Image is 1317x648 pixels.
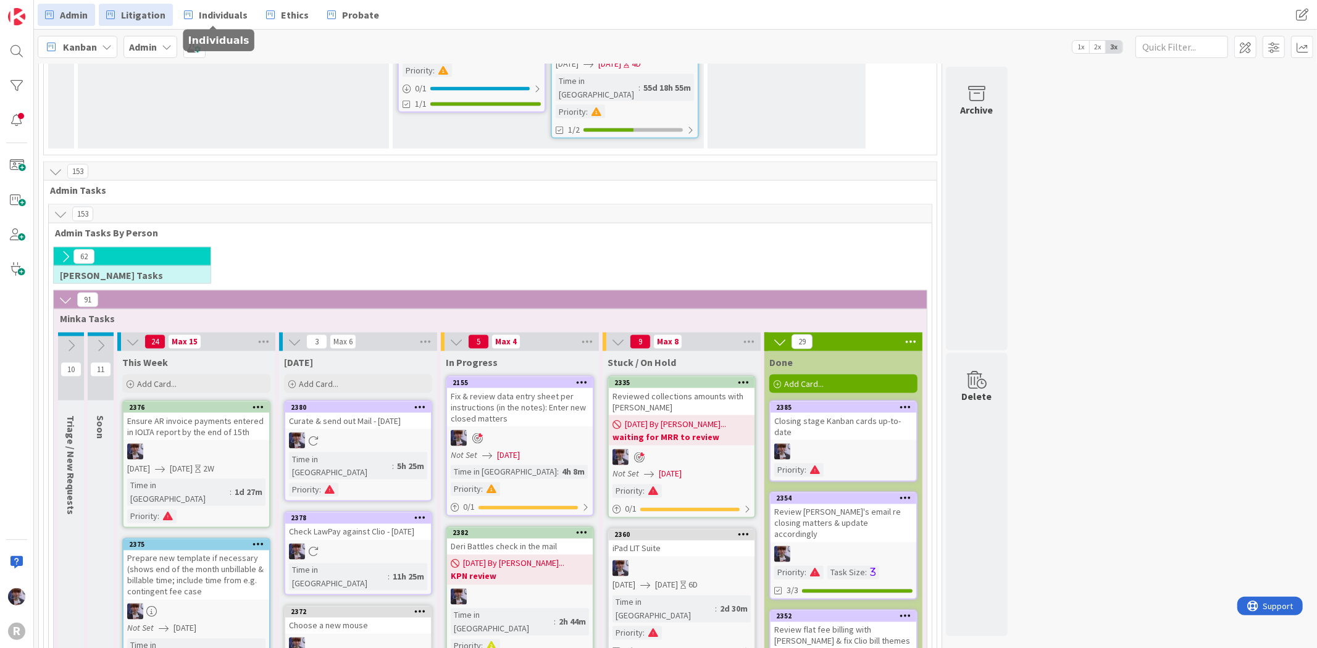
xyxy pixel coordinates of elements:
[451,465,557,479] div: Time in [GEOGRAPHIC_DATA]
[776,403,916,412] div: 2385
[556,105,586,118] div: Priority
[609,560,755,576] div: ML
[609,502,755,517] div: 0/1
[127,623,154,634] i: Not Set
[144,334,165,349] span: 24
[188,35,249,46] h5: Individuals
[559,465,588,479] div: 4h 8m
[613,468,639,480] i: Not Set
[609,377,755,388] div: 2335
[157,510,159,523] span: :
[609,449,755,465] div: ML
[446,376,594,517] a: 2155Fix & review data entry sheet per instructions (in the notes): Enter new closed mattersMLNot ...
[865,566,867,579] span: :
[199,7,248,22] span: Individuals
[320,4,387,26] a: Probate
[289,544,305,560] img: ML
[556,57,579,70] span: [DATE]
[342,7,379,22] span: Probate
[60,312,911,325] span: Minka Tasks
[289,483,319,497] div: Priority
[123,604,269,620] div: ML
[203,462,214,475] div: 2W
[451,449,477,460] i: Not Set
[608,376,756,518] a: 2335Reviewed collections amounts with [PERSON_NAME][DATE] By [PERSON_NAME]...waiting for MRR to r...
[285,618,431,634] div: Choose a new mouse
[771,402,916,413] div: 2385
[609,530,755,541] div: 2360
[784,378,824,389] span: Add Card...
[123,402,269,440] div: 2376Ensure AR invoice payments entered in IOLTA report by the end of 15th
[614,378,755,387] div: 2335
[299,378,338,389] span: Add Card...
[771,402,916,440] div: 2385Closing stage Kanban cards up-to-date
[285,607,431,618] div: 2372
[388,570,390,584] span: :
[306,334,327,349] span: 3
[289,563,388,591] div: Time in [GEOGRAPHIC_DATA]
[285,413,431,429] div: Curate & send out Mail - [DATE]
[453,378,593,387] div: 2155
[55,226,916,239] span: Admin Tasks By Person
[285,524,431,540] div: Check LawPay against Clio - [DATE]
[776,494,916,503] div: 2354
[127,444,143,460] img: ML
[776,612,916,621] div: 2352
[769,492,918,600] a: 2354Review [PERSON_NAME]'s email re closing matters & update accordinglyMLPriority:Task Size:3/3
[63,39,97,54] span: Kanban
[174,622,196,635] span: [DATE]
[609,541,755,557] div: iPad LIT Suite
[771,611,916,622] div: 2352
[121,7,165,22] span: Litigation
[481,483,483,496] span: :
[415,82,427,95] span: 0 / 1
[715,602,717,616] span: :
[447,377,593,426] div: 2155Fix & review data entry sheet per instructions (in the notes): Enter new closed matters
[614,531,755,539] div: 2360
[638,81,640,94] span: :
[557,465,559,479] span: :
[556,615,589,629] div: 2h 44m
[123,539,269,550] div: 2375
[453,529,593,538] div: 2382
[771,546,916,562] div: ML
[613,626,643,640] div: Priority
[463,557,564,570] span: [DATE] By [PERSON_NAME]...
[787,584,798,597] span: 3/3
[284,356,313,368] span: Today
[1089,41,1106,53] span: 2x
[613,431,751,443] b: waiting for MRR to review
[613,484,643,498] div: Priority
[127,510,157,523] div: Priority
[463,501,475,514] span: 0 / 1
[60,7,88,22] span: Admin
[127,479,230,506] div: Time in [GEOGRAPHIC_DATA]
[99,4,173,26] a: Litigation
[774,566,805,579] div: Priority
[415,98,427,110] span: 1/1
[67,164,88,179] span: 153
[961,102,993,117] div: Archive
[284,401,432,502] a: 2380Curate & send out Mail - [DATE]MLTime in [GEOGRAPHIC_DATA]:5h 25mPriority:
[65,415,77,515] span: Triage / New Requests
[586,105,588,118] span: :
[598,57,621,70] span: [DATE]
[26,2,56,17] span: Support
[60,269,195,281] span: Kelly Tasks
[61,362,82,377] span: 10
[123,539,269,600] div: 2375Prepare new template if necessary (shows end of the month unbillable & billable time; include...
[285,402,431,413] div: 2380
[123,413,269,440] div: Ensure AR invoice payments entered in IOLTA report by the end of 15th
[129,403,269,412] div: 2376
[291,514,431,523] div: 2378
[451,609,554,636] div: Time in [GEOGRAPHIC_DATA]
[657,339,679,345] div: Max 8
[447,539,593,555] div: Deri Battles check in the mail
[769,401,918,482] a: 2385Closing stage Kanban cards up-to-dateMLPriority:
[608,356,676,368] span: Stuck / On Hold
[129,541,269,549] div: 2375
[495,339,517,345] div: Max 4
[129,41,157,53] b: Admin
[446,356,498,368] span: In Progress
[771,493,916,504] div: 2354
